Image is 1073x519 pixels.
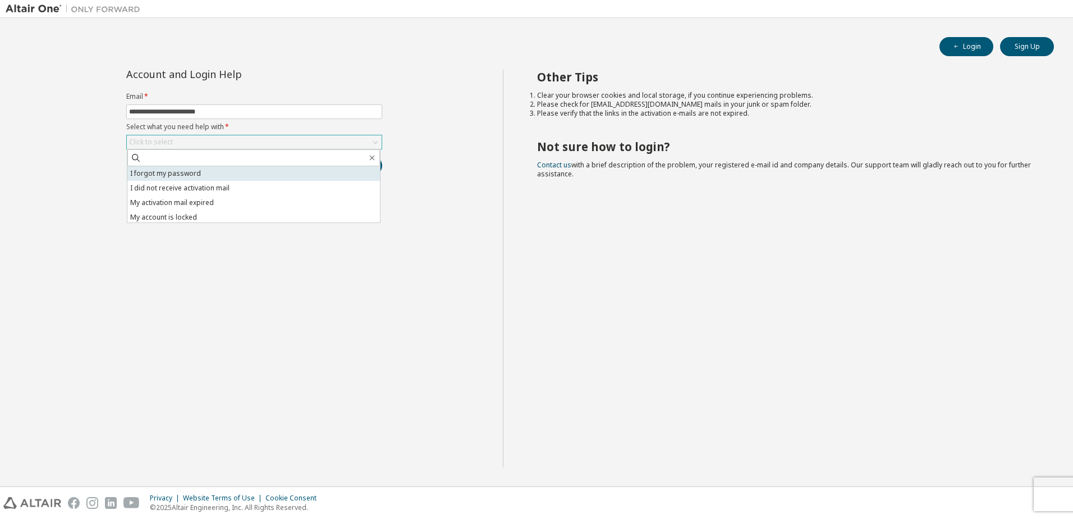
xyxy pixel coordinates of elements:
img: youtube.svg [123,497,140,509]
h2: Not sure how to login? [537,139,1034,154]
a: Contact us [537,160,571,170]
div: Privacy [150,494,183,503]
div: Click to select [129,138,173,147]
label: Email [126,92,382,101]
img: altair_logo.svg [3,497,61,509]
div: Website Terms of Use [183,494,265,503]
p: © 2025 Altair Engineering, Inc. All Rights Reserved. [150,503,323,512]
li: Please check for [EMAIL_ADDRESS][DOMAIN_NAME] mails in your junk or spam folder. [537,100,1034,109]
button: Sign Up [1000,37,1054,56]
li: Please verify that the links in the activation e-mails are not expired. [537,109,1034,118]
img: instagram.svg [86,497,98,509]
label: Select what you need help with [126,122,382,131]
div: Account and Login Help [126,70,331,79]
img: facebook.svg [68,497,80,509]
img: Altair One [6,3,146,15]
li: I forgot my password [127,166,380,181]
span: with a brief description of the problem, your registered e-mail id and company details. Our suppo... [537,160,1031,179]
div: Cookie Consent [265,494,323,503]
h2: Other Tips [537,70,1034,84]
button: Login [939,37,993,56]
div: Click to select [127,135,382,149]
img: linkedin.svg [105,497,117,509]
li: Clear your browser cookies and local storage, if you continue experiencing problems. [537,91,1034,100]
